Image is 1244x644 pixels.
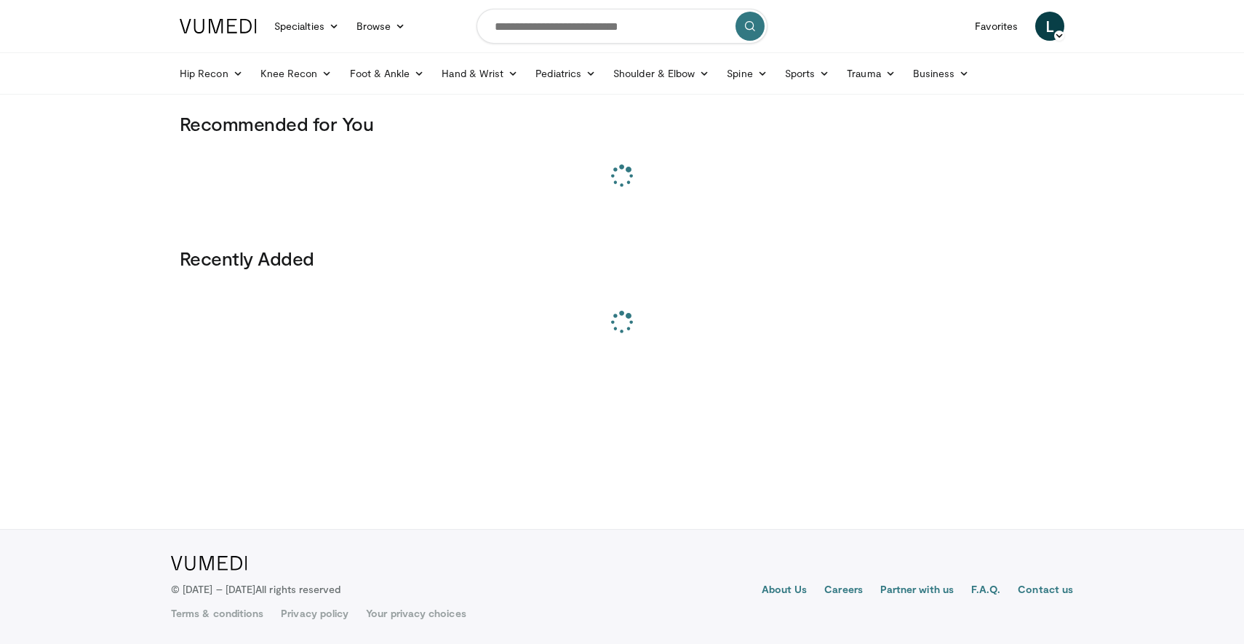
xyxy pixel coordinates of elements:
[1018,582,1073,600] a: Contact us
[966,12,1026,41] a: Favorites
[252,59,341,88] a: Knee Recon
[180,19,257,33] img: VuMedi Logo
[180,247,1064,270] h3: Recently Added
[477,9,767,44] input: Search topics, interventions
[527,59,605,88] a: Pediatrics
[281,606,348,621] a: Privacy policy
[904,59,978,88] a: Business
[348,12,415,41] a: Browse
[366,606,466,621] a: Your privacy choices
[266,12,348,41] a: Specialties
[762,582,808,600] a: About Us
[180,112,1064,135] h3: Recommended for You
[341,59,434,88] a: Foot & Ankle
[171,556,247,571] img: VuMedi Logo
[171,582,341,597] p: © [DATE] – [DATE]
[171,606,263,621] a: Terms & conditions
[1035,12,1064,41] a: L
[838,59,904,88] a: Trauma
[971,582,1000,600] a: F.A.Q.
[605,59,718,88] a: Shoulder & Elbow
[433,59,527,88] a: Hand & Wrist
[776,59,839,88] a: Sports
[718,59,775,88] a: Spine
[880,582,954,600] a: Partner with us
[255,583,340,595] span: All rights reserved
[824,582,863,600] a: Careers
[171,59,252,88] a: Hip Recon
